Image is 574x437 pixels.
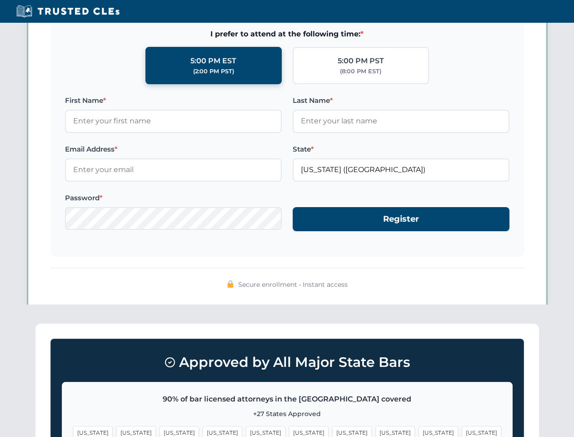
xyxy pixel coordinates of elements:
[293,95,509,106] label: Last Name
[65,158,282,181] input: Enter your email
[62,350,513,375] h3: Approved by All Major State Bars
[293,158,509,181] input: Florida (FL)
[227,280,234,288] img: 🔒
[14,5,122,18] img: Trusted CLEs
[65,95,282,106] label: First Name
[65,144,282,155] label: Email Address
[193,67,234,76] div: (2:00 PM PST)
[340,67,381,76] div: (8:00 PM EST)
[65,110,282,132] input: Enter your first name
[73,393,501,405] p: 90% of bar licensed attorneys in the [GEOGRAPHIC_DATA] covered
[293,207,509,231] button: Register
[238,279,348,290] span: Secure enrollment • Instant access
[65,193,282,203] label: Password
[293,110,509,132] input: Enter your last name
[73,409,501,419] p: +27 States Approved
[190,55,236,67] div: 5:00 PM EST
[338,55,384,67] div: 5:00 PM PST
[293,144,509,155] label: State
[65,28,509,40] span: I prefer to attend at the following time:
